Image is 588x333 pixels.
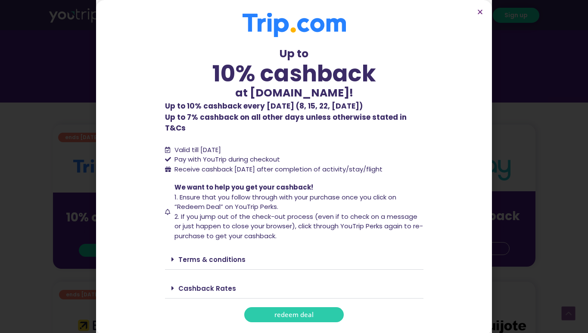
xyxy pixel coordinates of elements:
[178,255,246,264] a: Terms & conditions
[174,212,423,240] span: 2. If you jump out of the check-out process (even if to check on a message or just happen to clos...
[174,193,396,212] span: 1. Ensure that you follow through with your purchase once you click on “Redeem Deal” on YouTrip P...
[165,278,423,299] div: Cashback Rates
[165,101,423,134] p: Up to 7% cashback on all other days unless otherwise stated in T&Cs
[165,46,423,101] div: Up to at [DOMAIN_NAME]!
[165,249,423,270] div: Terms & conditions
[174,183,313,192] span: We want to help you get your cashback!
[174,165,383,174] span: Receive cashback [DATE] after completion of activity/stay/flight
[477,9,483,15] a: Close
[178,284,236,293] a: Cashback Rates
[172,155,280,165] span: Pay with YouTrip during checkout
[174,145,221,154] span: Valid till [DATE]
[244,307,344,322] a: redeem deal
[165,62,423,85] div: 10% cashback
[165,101,363,111] b: Up to 10% cashback every [DATE] (8, 15, 22, [DATE])
[274,311,314,318] span: redeem deal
